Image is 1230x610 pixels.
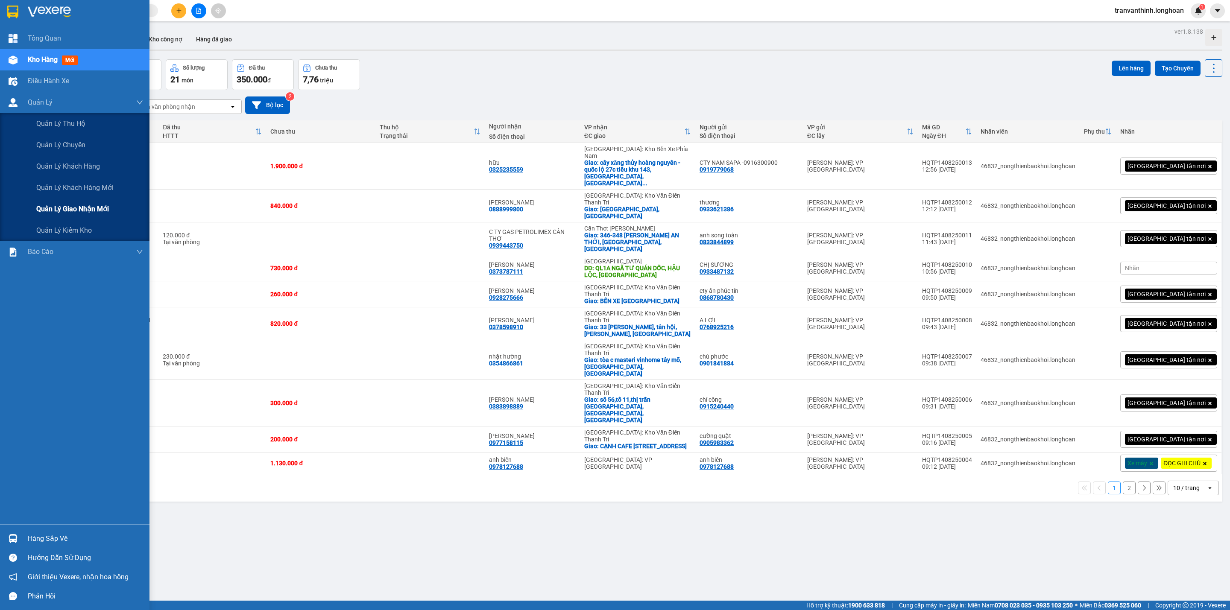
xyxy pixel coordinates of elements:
[922,132,965,139] div: Ngày ĐH
[320,77,333,84] span: triệu
[1080,601,1141,610] span: Miền Bắc
[584,284,691,298] div: [GEOGRAPHIC_DATA]: Kho Văn Điển Thanh Trì
[981,320,1075,327] div: 46832_nongthienbaokhoi.longhoan
[1123,482,1136,494] button: 2
[1127,399,1206,407] span: [GEOGRAPHIC_DATA] tận nơi
[9,34,18,43] img: dashboard-icon
[807,199,914,213] div: [PERSON_NAME]: VP [GEOGRAPHIC_DATA]
[249,65,265,71] div: Đã thu
[28,246,53,257] span: Báo cáo
[1127,356,1206,364] span: [GEOGRAPHIC_DATA] tận nơi
[9,248,18,257] img: solution-icon
[270,163,371,169] div: 1.900.000 đ
[489,159,576,166] div: hữu
[584,265,691,278] div: DĐ: QL1A NGÃ TƯ QUÁN DỐC, HẬU LỘC, THANH HÓA
[981,291,1075,298] div: 46832_nongthienbaokhoi.longhoan
[36,182,114,193] span: Quản lý khách hàng mới
[245,96,290,114] button: Bộ lọc
[981,163,1075,169] div: 46832_nongthienbaokhoi.longhoan
[700,232,799,239] div: anh song toàn
[380,132,474,139] div: Trạng thái
[584,159,691,187] div: Giao: cây xăng thủy hoàng nguyên - quốc lộ 27c tiểu khu 143, đasar, lạc dương, lâm đồng
[489,403,523,410] div: 0383898889
[922,396,972,403] div: HQTP1408250006
[1108,5,1191,16] span: tranvanthinh.longhoan
[807,432,914,446] div: [PERSON_NAME]: VP [GEOGRAPHIC_DATA]
[700,324,734,330] div: 0768925216
[142,29,189,50] button: Kho công nợ
[700,199,799,206] div: thương
[922,159,972,166] div: HQTP1408250013
[28,532,143,545] div: Hàng sắp về
[1195,7,1202,15] img: icon-new-feature
[584,429,691,443] div: [GEOGRAPHIC_DATA]: Kho Văn Điển Thanh Trì
[270,400,371,406] div: 300.000 đ
[899,601,966,610] span: Cung cấp máy in - giấy in:
[1075,604,1078,607] span: ⚪️
[489,396,576,403] div: nguyễn thanh hải
[1201,4,1204,10] span: 1
[700,360,734,367] div: 0901841884
[28,552,143,564] div: Hướng dẫn sử dụng
[700,432,799,439] div: cường quật
[700,294,734,301] div: 0868780430
[700,166,734,173] div: 0919779068
[1125,265,1139,271] span: Nhãn
[922,439,972,446] div: 09:16 [DATE]
[922,456,972,463] div: HQTP1408250004
[62,55,78,65] span: mới
[163,124,255,131] div: Đã thu
[1127,290,1206,298] span: [GEOGRAPHIC_DATA] tận nơi
[1148,601,1149,610] span: |
[807,132,907,139] div: ĐC lấy
[232,59,294,90] button: Đã thu350.000đ
[807,232,914,245] div: [PERSON_NAME]: VP [GEOGRAPHIC_DATA]
[807,124,907,131] div: VP gửi
[700,124,799,131] div: Người gửi
[807,159,914,173] div: [PERSON_NAME]: VP [GEOGRAPHIC_DATA]
[9,592,17,600] span: message
[489,199,576,206] div: thanh huyên
[922,239,972,245] div: 11:43 [DATE]
[1127,320,1206,327] span: [GEOGRAPHIC_DATA] tận nơi
[158,120,266,143] th: Toggle SortBy
[270,291,371,298] div: 260.000 đ
[1214,7,1221,15] span: caret-down
[968,601,1073,610] span: Miền Nam
[1084,128,1105,135] div: Phụ thu
[489,242,523,249] div: 0939443750
[981,460,1075,467] div: 46832_nongthienbaokhoi.longhoan
[922,432,972,439] div: HQTP1408250005
[700,456,799,463] div: anh biên
[270,460,371,467] div: 1.130.000 đ
[489,133,576,140] div: Số điện thoại
[1108,482,1121,494] button: 1
[922,324,972,330] div: 09:43 [DATE]
[1080,120,1116,143] th: Toggle SortBy
[922,287,972,294] div: HQTP1408250009
[580,120,695,143] th: Toggle SortBy
[163,132,255,139] div: HTTT
[700,132,799,139] div: Số điện thoại
[182,77,193,84] span: món
[9,55,18,64] img: warehouse-icon
[807,287,914,301] div: [PERSON_NAME]: VP [GEOGRAPHIC_DATA]
[584,324,691,337] div: Giao: 33 nhuệ giang, tân hội, đan phượng, hà nội
[922,261,972,268] div: HQTP1408250010
[1155,61,1201,76] button: Tạo Chuyến
[270,128,371,135] div: Chưa thu
[9,554,17,562] span: question-circle
[807,353,914,367] div: [PERSON_NAME]: VP [GEOGRAPHIC_DATA]
[28,590,143,603] div: Phản hồi
[489,268,523,275] div: 0373787111
[584,132,684,139] div: ĐC giao
[584,225,691,232] div: Cần Thơ: [PERSON_NAME]
[1127,202,1206,210] span: [GEOGRAPHIC_DATA] tận nơi
[489,439,523,446] div: 0977158115
[489,432,576,439] div: ngọc hương
[189,29,239,50] button: Hàng đã giao
[1174,27,1203,36] div: ver 1.8.138
[981,400,1075,406] div: 46832_nongthienbaokhoi.longhoan
[136,102,195,111] div: Chọn văn phòng nhận
[848,602,885,609] strong: 1900 633 818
